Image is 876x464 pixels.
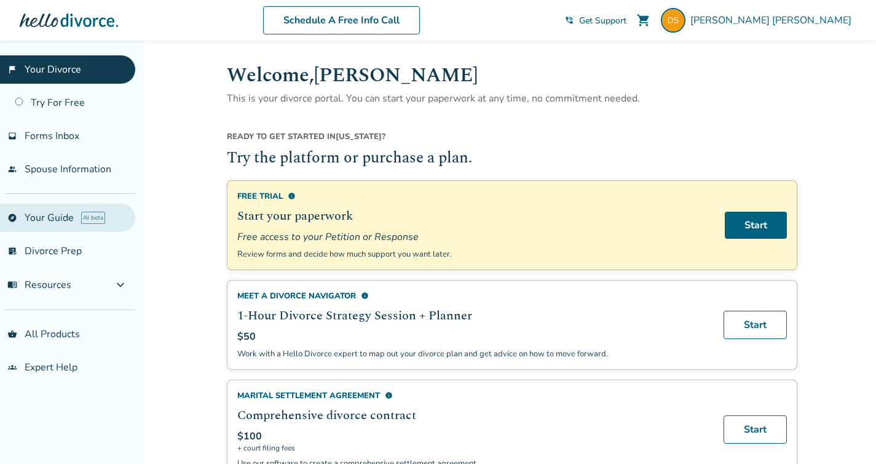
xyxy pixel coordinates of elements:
span: info [288,192,296,200]
span: people [7,164,17,174]
a: Start [724,311,787,339]
h2: 1-Hour Divorce Strategy Session + Planner [237,306,709,325]
div: Meet a divorce navigator [237,290,709,302]
span: menu_book [7,280,17,290]
span: AI beta [81,212,105,224]
a: Schedule A Free Info Call [263,6,420,34]
span: Get Support [579,15,626,26]
a: Start [725,212,787,239]
h2: Start your paperwork [237,207,710,225]
p: Review forms and decide how much support you want later. [237,249,710,260]
span: Forms Inbox [25,129,79,143]
span: Free access to your Petition or Response [237,230,710,244]
p: This is your divorce portal. You can start your paperwork at any time, no commitment needed. [227,90,797,106]
h1: Welcome, [PERSON_NAME] [227,60,797,90]
div: [US_STATE] ? [227,131,797,147]
div: Marital Settlement Agreement [237,390,709,401]
h2: Comprehensive divorce contract [237,406,709,425]
span: explore [7,213,17,223]
span: + court filing fees [237,443,709,453]
span: $50 [237,330,256,343]
span: info [361,292,369,300]
span: $100 [237,430,262,443]
div: Free Trial [237,191,710,202]
span: inbox [7,131,17,141]
span: Resources [7,278,71,292]
span: phone_in_talk [564,15,574,25]
iframe: Chat Widget [815,405,876,464]
span: flag_2 [7,65,17,74]
h2: Try the platform or purchase a plan. [227,147,797,170]
a: Start [724,415,787,444]
span: shopping_basket [7,329,17,339]
span: Ready to get started in [227,131,336,142]
span: [PERSON_NAME] [PERSON_NAME] [690,14,856,27]
span: info [385,391,393,399]
span: list_alt_check [7,246,17,256]
span: shopping_cart [636,13,651,28]
img: dswezey2+portal1@gmail.com [661,8,685,33]
span: groups [7,362,17,372]
p: Work with a Hello Divorce expert to map out your divorce plan and get advice on how to move forward. [237,348,709,359]
span: expand_more [113,278,128,292]
a: phone_in_talkGet Support [564,15,626,26]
